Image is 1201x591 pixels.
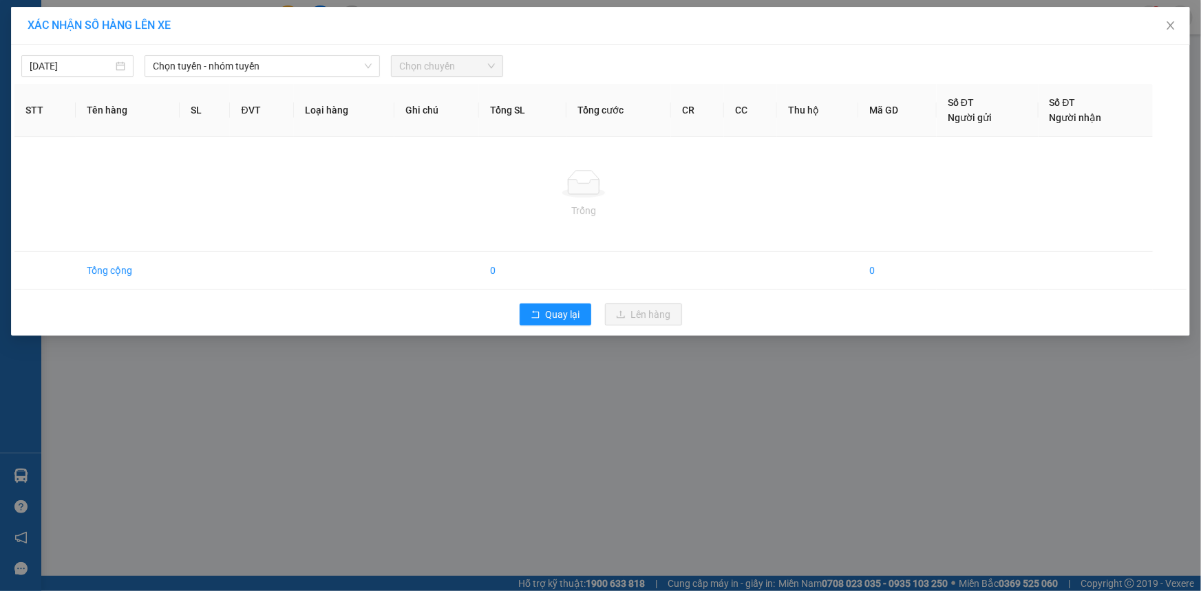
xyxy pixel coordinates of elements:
[531,310,540,321] span: rollback
[76,84,180,137] th: Tên hàng
[25,203,1142,218] div: Trống
[14,84,76,137] th: STT
[364,62,372,70] span: down
[671,84,724,137] th: CR
[605,303,682,325] button: uploadLên hàng
[546,307,580,322] span: Quay lại
[520,303,591,325] button: rollbackQuay lại
[858,252,937,290] td: 0
[1050,97,1076,108] span: Số ĐT
[566,84,671,137] th: Tổng cước
[28,19,171,32] span: XÁC NHẬN SỐ HÀNG LÊN XE
[30,58,113,74] input: 11/09/2025
[479,84,567,137] th: Tổng SL
[180,84,231,137] th: SL
[479,252,567,290] td: 0
[1151,7,1190,45] button: Close
[230,84,293,137] th: ĐVT
[948,112,992,123] span: Người gửi
[399,56,495,76] span: Chọn chuyến
[76,252,180,290] td: Tổng cộng
[394,84,479,137] th: Ghi chú
[948,97,974,108] span: Số ĐT
[858,84,937,137] th: Mã GD
[153,56,372,76] span: Chọn tuyến - nhóm tuyến
[1050,112,1102,123] span: Người nhận
[777,84,858,137] th: Thu hộ
[724,84,777,137] th: CC
[1165,20,1176,31] span: close
[294,84,394,137] th: Loại hàng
